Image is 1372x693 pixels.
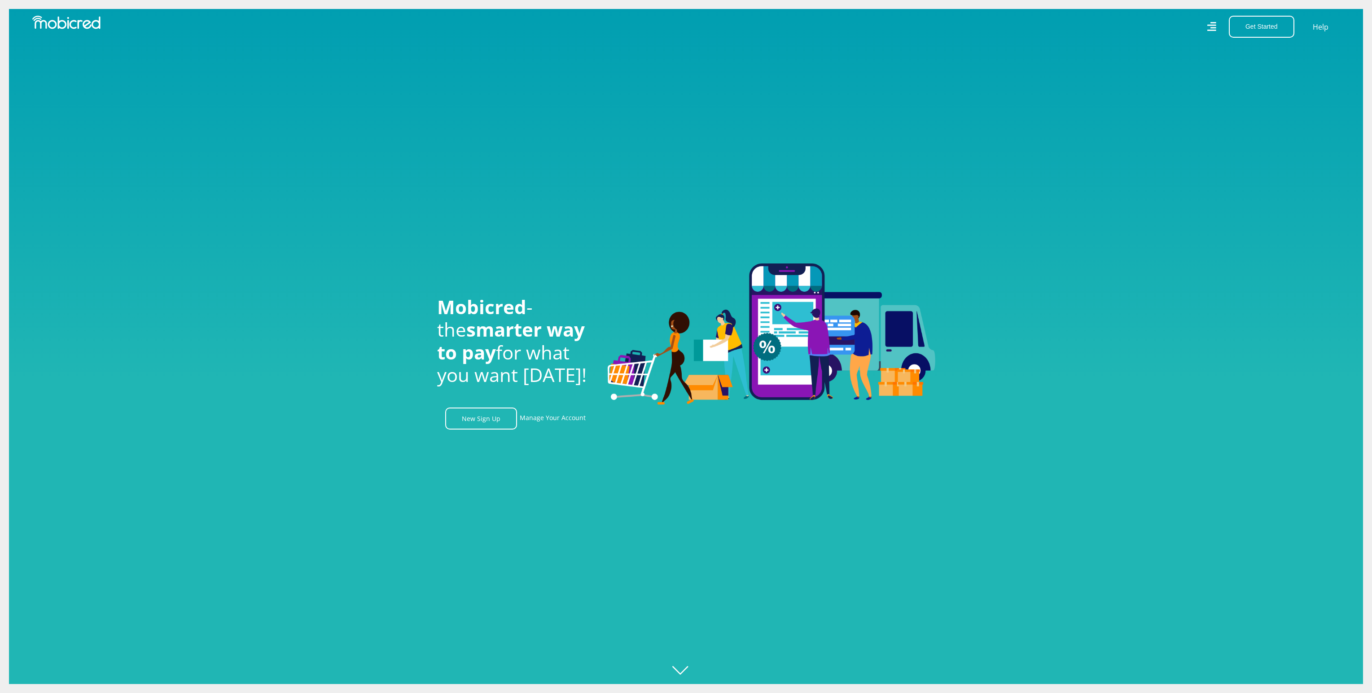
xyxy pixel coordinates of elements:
a: Manage Your Account [520,408,586,430]
span: smarter way to pay [437,316,585,364]
span: Mobicred [437,294,526,320]
img: Mobicred [32,16,101,29]
button: Get Started [1229,16,1294,38]
a: New Sign Up [445,408,517,430]
h1: - the for what you want [DATE]! [437,296,594,386]
a: Help [1312,21,1329,33]
img: Welcome to Mobicred [608,263,935,405]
